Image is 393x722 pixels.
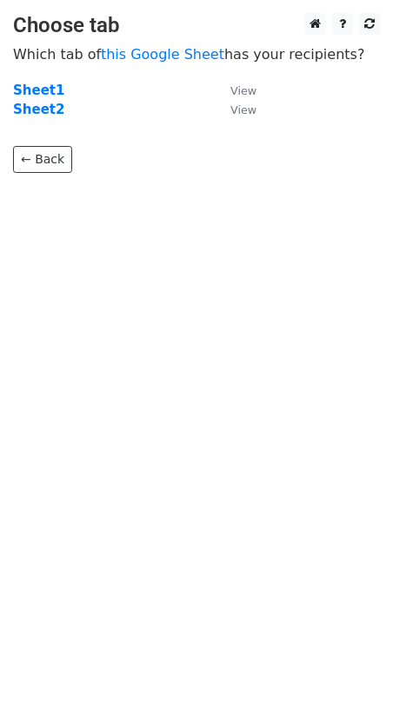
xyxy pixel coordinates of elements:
[230,103,256,116] small: View
[101,46,224,63] a: this Google Sheet
[13,13,380,38] h3: Choose tab
[13,45,380,63] p: Which tab of has your recipients?
[213,102,256,117] a: View
[213,83,256,98] a: View
[13,83,64,98] a: Sheet1
[13,102,64,117] a: Sheet2
[13,146,72,173] a: ← Back
[230,84,256,97] small: View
